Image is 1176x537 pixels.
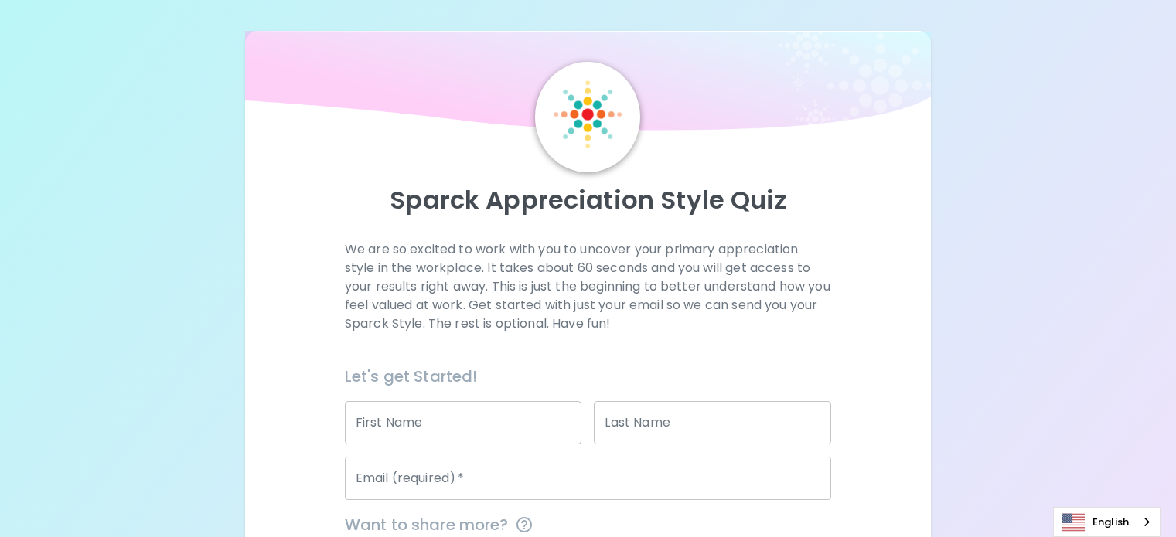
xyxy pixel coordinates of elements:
[345,512,831,537] span: Want to share more?
[1053,507,1161,537] aside: Language selected: English
[245,31,931,139] img: wave
[515,515,533,534] svg: This information is completely confidential and only used for aggregated appreciation studies at ...
[1054,508,1160,536] a: English
[264,185,912,216] p: Sparck Appreciation Style Quiz
[345,240,831,333] p: We are so excited to work with you to uncover your primary appreciation style in the workplace. I...
[345,364,831,389] h6: Let's get Started!
[1053,507,1161,537] div: Language
[554,80,622,148] img: Sparck Logo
